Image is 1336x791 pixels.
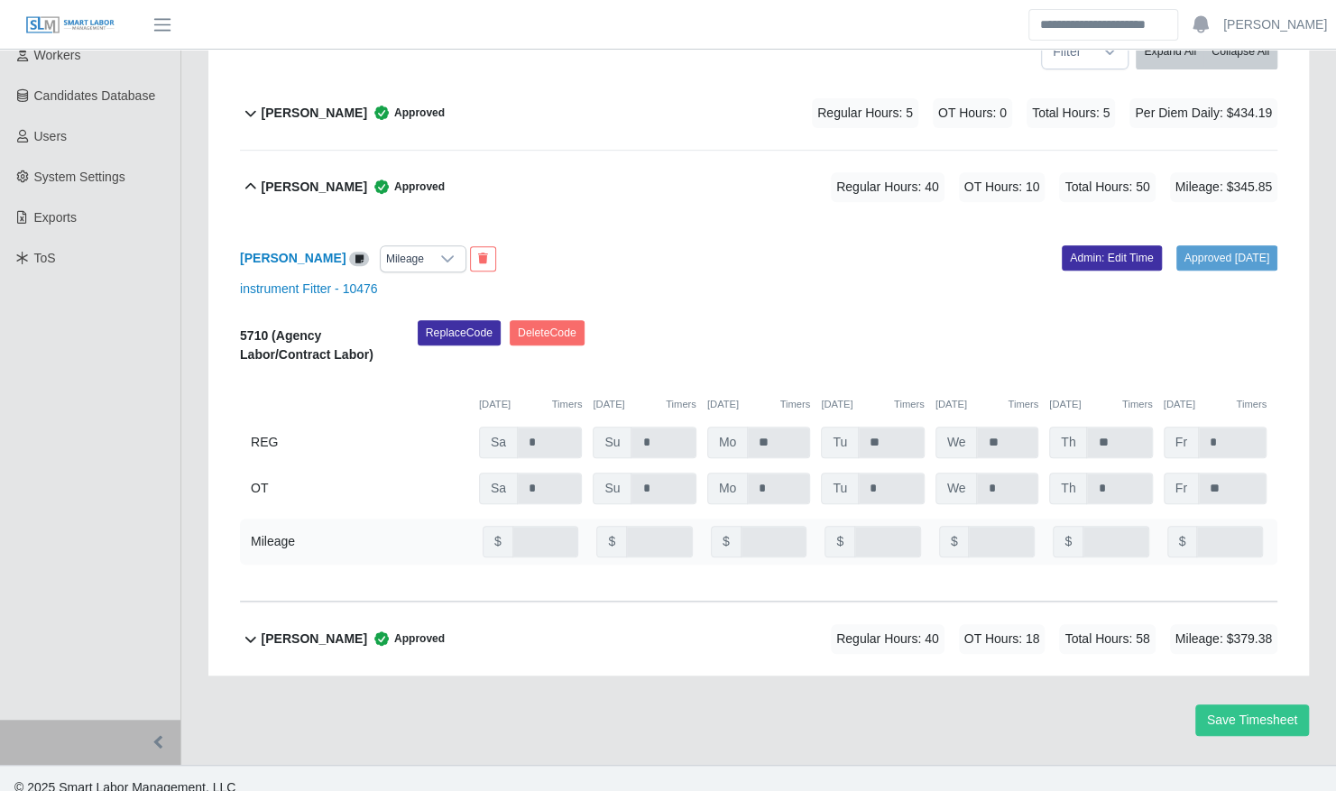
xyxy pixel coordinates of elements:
button: Timers [552,397,583,412]
span: Tu [821,473,859,504]
span: Mileage: $345.85 [1170,172,1277,202]
button: Save Timesheet [1195,704,1309,736]
div: [DATE] [707,397,810,412]
div: [DATE] [479,397,582,412]
button: [PERSON_NAME] Approved Regular Hours: 40 OT Hours: 18 Total Hours: 58 Mileage: $379.38 [240,602,1277,676]
span: Su [593,473,631,504]
span: Su [593,427,631,458]
span: Fr [1164,473,1199,504]
input: Search [1028,9,1178,41]
b: 5710 (Agency Labor/Contract Labor) [240,328,373,362]
span: $ [1053,526,1083,557]
button: ReplaceCode [418,320,501,345]
span: $ [711,526,742,557]
span: OT Hours: 10 [959,172,1046,202]
span: Mo [707,473,748,504]
a: Approved [DATE] [1176,245,1277,271]
div: REG [251,427,468,458]
div: Mileage [381,246,429,271]
button: Collapse All [1203,34,1277,69]
b: [PERSON_NAME] [262,178,367,197]
img: SLM Logo [25,15,115,35]
span: Approved [367,104,445,122]
button: End Worker & Remove from the Timesheet [470,246,496,271]
span: We [935,427,978,458]
span: $ [825,526,855,557]
span: $ [483,526,513,557]
b: [PERSON_NAME] [262,630,367,648]
div: [DATE] [821,397,924,412]
button: Timers [1008,397,1038,412]
span: Workers [34,48,81,62]
span: Filter [1042,35,1092,69]
span: Total Hours: 50 [1059,172,1155,202]
button: [PERSON_NAME] Approved Regular Hours: 40 OT Hours: 10 Total Hours: 50 Mileage: $345.85 [240,151,1277,224]
span: Th [1049,427,1087,458]
div: Mileage [251,532,295,551]
span: Regular Hours: 40 [831,624,944,654]
button: DeleteCode [510,320,585,345]
div: [DATE] [935,397,1038,412]
span: Users [34,129,68,143]
span: Mo [707,427,748,458]
span: Exports [34,210,77,225]
div: OT [251,473,468,504]
button: Timers [1122,397,1153,412]
span: $ [596,526,627,557]
span: Regular Hours: 40 [831,172,944,202]
a: instrument Fitter - 10476 [240,281,378,296]
span: Total Hours: 58 [1059,624,1155,654]
span: Candidates Database [34,88,156,103]
span: Approved [367,630,445,648]
span: Fr [1164,427,1199,458]
span: $ [939,526,970,557]
button: Timers [1236,397,1267,412]
span: Sa [479,427,518,458]
button: Timers [779,397,810,412]
span: System Settings [34,170,125,184]
span: Regular Hours: 5 [812,98,918,128]
span: We [935,473,978,504]
a: View/Edit Notes [349,251,369,265]
div: bulk actions [1136,34,1277,69]
div: [DATE] [1049,397,1152,412]
b: [PERSON_NAME] [262,104,367,123]
span: Per Diem Daily: $434.19 [1129,98,1277,128]
span: Sa [479,473,518,504]
span: Th [1049,473,1087,504]
span: OT Hours: 18 [959,624,1046,654]
span: OT Hours: 0 [933,98,1012,128]
div: [DATE] [1164,397,1267,412]
a: [PERSON_NAME] [1223,15,1327,34]
a: Admin: Edit Time [1062,245,1162,271]
span: Mileage: $379.38 [1170,624,1277,654]
div: [DATE] [593,397,696,412]
span: Tu [821,427,859,458]
button: [PERSON_NAME] Approved Regular Hours: 5 OT Hours: 0 Total Hours: 5 Per Diem Daily: $434.19 [240,77,1277,150]
span: Approved [367,178,445,196]
span: Total Hours: 5 [1027,98,1115,128]
span: ToS [34,251,56,265]
a: [PERSON_NAME] [240,251,346,265]
button: Expand All [1136,34,1204,69]
button: Timers [894,397,925,412]
span: $ [1167,526,1198,557]
button: Timers [666,397,696,412]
